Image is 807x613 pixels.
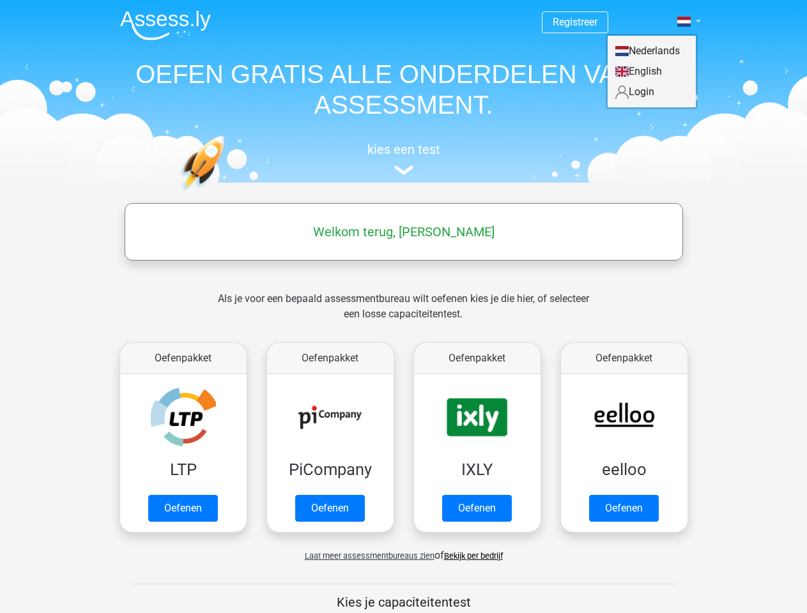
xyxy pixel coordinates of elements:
a: Oefenen [148,495,218,522]
img: Assessly [120,10,211,40]
a: Bekijk per bedrijf [444,551,503,561]
a: Oefenen [589,495,659,522]
a: Oefenen [442,495,512,522]
h5: Kies je capaciteitentest [131,594,677,610]
span: Laat meer assessmentbureaus zien [305,551,434,561]
a: Nederlands [608,41,696,61]
img: oefenen [180,135,274,251]
div: of [110,538,698,563]
div: Als je voor een bepaald assessmentbureau wilt oefenen kies je die hier, of selecteer een losse ca... [208,291,599,337]
a: Login [608,82,696,102]
a: kies een test [110,142,698,176]
a: English [608,61,696,82]
a: Registreer [553,16,597,28]
a: Oefenen [295,495,365,522]
img: assessment [394,165,413,175]
h1: OEFEN GRATIS ALLE ONDERDELEN VAN JE ASSESSMENT. [110,59,698,120]
h5: Welkom terug, [PERSON_NAME] [131,224,677,239]
h5: kies een test [110,142,698,157]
